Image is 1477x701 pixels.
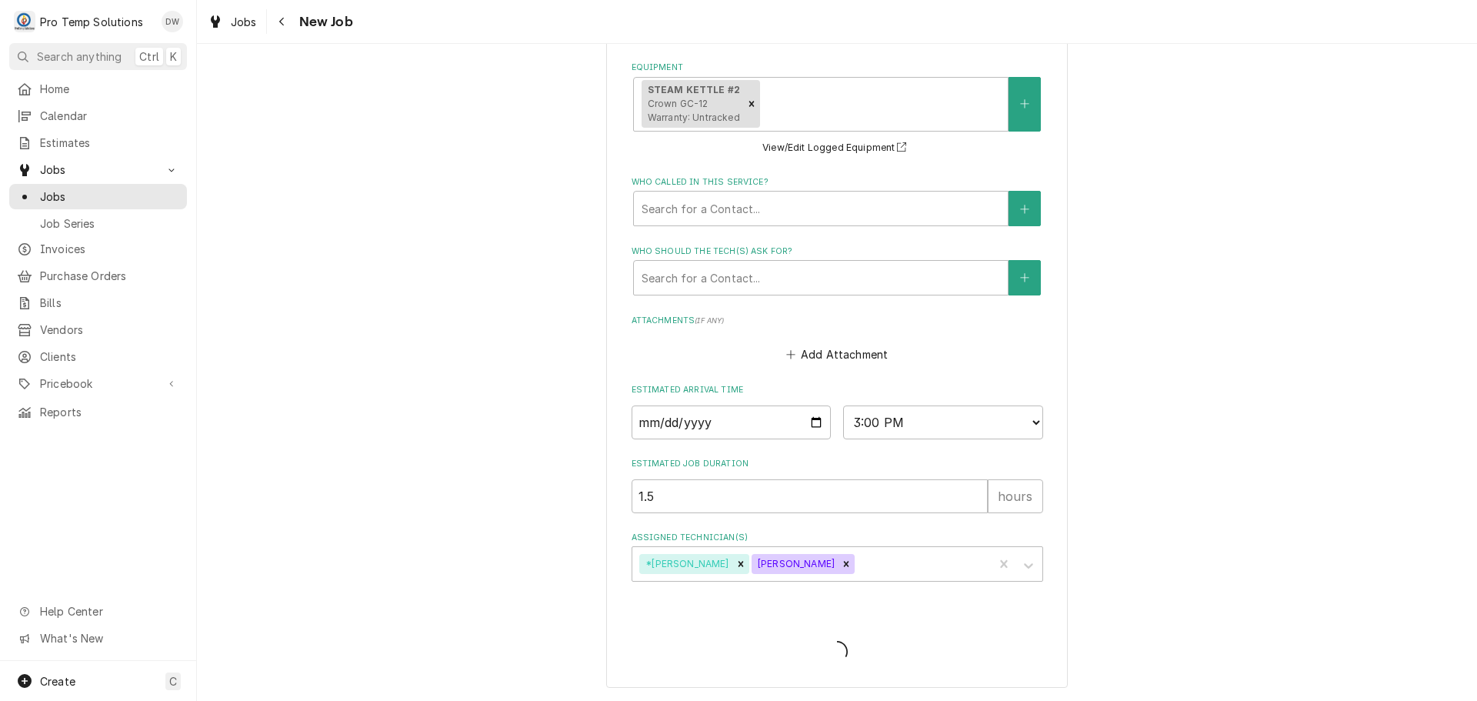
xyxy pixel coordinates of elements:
div: Pro Temp Solutions's Avatar [14,11,35,32]
span: Reports [40,404,179,420]
span: Crown GC-12 Warranty: Untracked [648,98,740,123]
strong: STEAM KETTLE #2 [648,84,740,95]
a: Calendar [9,103,187,129]
div: Dana Williams's Avatar [162,11,183,32]
button: View/Edit Logged Equipment [760,139,914,158]
div: Assigned Technician(s) [632,532,1043,582]
div: DW [162,11,183,32]
span: Jobs [231,14,257,30]
div: Pro Temp Solutions [40,14,143,30]
span: Create [40,675,75,688]
button: Create New Equipment [1009,77,1041,132]
div: Remove *Kevin Williams [732,554,749,574]
button: Create New Contact [1009,260,1041,295]
a: Job Series [9,211,187,236]
span: Invoices [40,241,179,257]
label: Who should the tech(s) ask for? [632,245,1043,258]
button: Navigate back [270,9,295,34]
span: Pricebook [40,376,156,392]
a: Purchase Orders [9,263,187,289]
span: What's New [40,630,178,646]
a: Go to Pricebook [9,371,187,396]
span: Home [40,81,179,97]
div: Remove Dakota Williams [838,554,855,574]
span: Jobs [40,189,179,205]
button: Search anythingCtrlK [9,43,187,70]
span: Estimates [40,135,179,151]
div: Attachments [632,315,1043,366]
a: Invoices [9,236,187,262]
div: Remove [object Object] [743,80,760,128]
a: Go to Help Center [9,599,187,624]
button: Add Attachment [783,344,891,366]
a: Jobs [9,184,187,209]
span: Ctrl [139,48,159,65]
label: Who called in this service? [632,176,1043,189]
a: Jobs [202,9,263,35]
a: Bills [9,290,187,315]
div: Estimated Job Duration [632,458,1043,512]
div: P [14,11,35,32]
a: Reports [9,399,187,425]
svg: Create New Equipment [1020,98,1029,109]
a: Clients [9,344,187,369]
span: K [170,48,177,65]
svg: Create New Contact [1020,204,1029,215]
a: Go to What's New [9,626,187,651]
a: Go to Jobs [9,157,187,182]
label: Estimated Job Duration [632,458,1043,470]
span: Calendar [40,108,179,124]
a: Home [9,76,187,102]
div: *[PERSON_NAME] [639,554,732,574]
span: C [169,673,177,689]
button: Create New Contact [1009,191,1041,226]
input: Date [632,406,832,439]
span: New Job [295,12,353,32]
label: Estimated Arrival Time [632,384,1043,396]
label: Equipment [632,62,1043,74]
a: Vendors [9,317,187,342]
span: Loading... [632,636,1043,668]
span: Purchase Orders [40,268,179,284]
span: Job Series [40,215,179,232]
select: Time Select [843,406,1043,439]
a: Estimates [9,130,187,155]
span: Bills [40,295,179,311]
div: Who should the tech(s) ask for? [632,245,1043,295]
span: Jobs [40,162,156,178]
span: Search anything [37,48,122,65]
label: Attachments [632,315,1043,327]
span: ( if any ) [695,316,724,325]
label: Assigned Technician(s) [632,532,1043,544]
div: hours [988,479,1043,513]
span: Vendors [40,322,179,338]
span: Clients [40,349,179,365]
span: Help Center [40,603,178,619]
svg: Create New Contact [1020,272,1029,283]
div: Estimated Arrival Time [632,384,1043,439]
div: Who called in this service? [632,176,1043,226]
div: Equipment [632,62,1043,157]
div: [PERSON_NAME] [752,554,838,574]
